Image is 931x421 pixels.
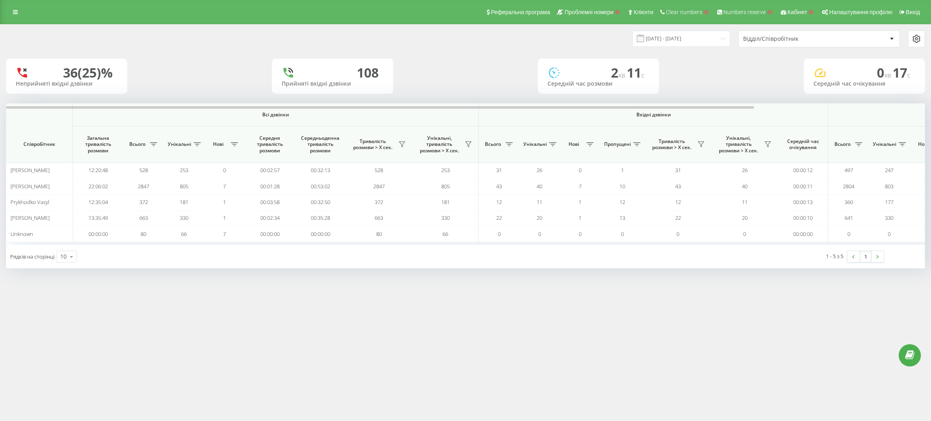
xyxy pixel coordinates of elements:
td: 00:03:58 [244,194,295,210]
span: Всі дзвінки [97,112,455,118]
span: Налаштування профілю [829,9,892,15]
span: 43 [496,183,502,190]
span: 11 [537,198,542,206]
span: 1 [223,214,226,221]
span: 247 [885,166,893,174]
td: 00:00:00 [244,226,295,242]
span: Середньоденна тривалість розмови [301,135,339,154]
span: Унікальні [168,141,191,147]
span: 66 [442,230,448,238]
td: 00:35:28 [295,210,345,226]
span: 528 [139,166,148,174]
span: [PERSON_NAME] [11,183,50,190]
span: 12 [675,198,681,206]
span: c [641,71,645,80]
span: Тривалість розмови > Х сек. [350,138,396,151]
span: 0 [847,230,850,238]
td: 00:32:50 [295,194,345,210]
span: Співробітник [13,141,65,147]
span: [PERSON_NAME] [11,214,50,221]
span: Рядків на сторінці [10,253,55,260]
span: 1 [579,214,581,221]
span: 0 [498,230,501,238]
span: Numbers reserve [723,9,766,15]
span: Всього [483,141,503,147]
span: Prykhodko Vasyl [11,198,49,206]
div: 1 - 5 з 5 [826,252,843,260]
span: 31 [675,166,681,174]
span: 7 [223,183,226,190]
div: Прийняті вхідні дзвінки [282,80,383,87]
span: 31 [496,166,502,174]
span: 43 [675,183,681,190]
span: Кабінет [788,9,807,15]
span: 2804 [843,183,854,190]
span: 7 [223,230,226,238]
span: Середня тривалість розмови [251,135,289,154]
span: Загальна тривалість розмови [79,135,117,154]
td: 13:35:49 [73,210,123,226]
a: 1 [859,251,872,262]
span: Нові [208,141,228,147]
td: 00:02:34 [244,210,295,226]
span: 497 [845,166,853,174]
div: Середній час розмови [548,80,649,87]
span: Вихід [906,9,920,15]
span: Unknown [11,230,33,238]
td: 12:20:48 [73,162,123,178]
span: 0 [743,230,746,238]
td: 00:00:12 [778,162,828,178]
span: 2 [611,64,627,81]
span: 12 [496,198,502,206]
span: 13 [619,214,625,221]
span: 80 [141,230,146,238]
td: 00:00:11 [778,178,828,194]
span: 372 [375,198,383,206]
span: [PERSON_NAME] [11,166,50,174]
td: 00:00:00 [73,226,123,242]
span: 0 [888,230,891,238]
td: 00:01:28 [244,178,295,194]
span: 10 [619,183,625,190]
div: Неприйняті вхідні дзвінки [16,80,118,87]
span: Унікальні, тривалість розмови > Х сек. [416,135,462,154]
span: Нові [564,141,584,147]
span: 181 [441,198,450,206]
span: Унікальні [873,141,896,147]
span: 803 [885,183,893,190]
span: Клієнти [634,9,653,15]
span: 663 [139,214,148,221]
span: 1 [579,198,581,206]
span: 253 [441,166,450,174]
span: 0 [579,230,581,238]
span: 0 [223,166,226,174]
span: 0 [877,64,893,81]
span: 22 [496,214,502,221]
span: Унікальні [523,141,547,147]
span: 40 [537,183,542,190]
span: 181 [180,198,188,206]
span: Всього [832,141,853,147]
span: 26 [742,166,748,174]
div: 10 [60,253,67,261]
span: 12 [619,198,625,206]
span: Пропущені [604,141,631,147]
span: Проблемні номери [564,9,613,15]
span: 805 [441,183,450,190]
div: Відділ/Співробітник [743,36,840,42]
td: 00:00:00 [778,226,828,242]
td: 00:00:10 [778,210,828,226]
span: 663 [375,214,383,221]
span: 0 [579,166,581,174]
span: 2847 [373,183,385,190]
td: 00:00:00 [295,226,345,242]
span: 1 [621,166,624,174]
span: 66 [181,230,187,238]
span: Всього [127,141,147,147]
td: 00:00:13 [778,194,828,210]
span: 330 [441,214,450,221]
span: 330 [180,214,188,221]
span: Реферальна програма [491,9,550,15]
span: 253 [180,166,188,174]
span: 177 [885,198,893,206]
